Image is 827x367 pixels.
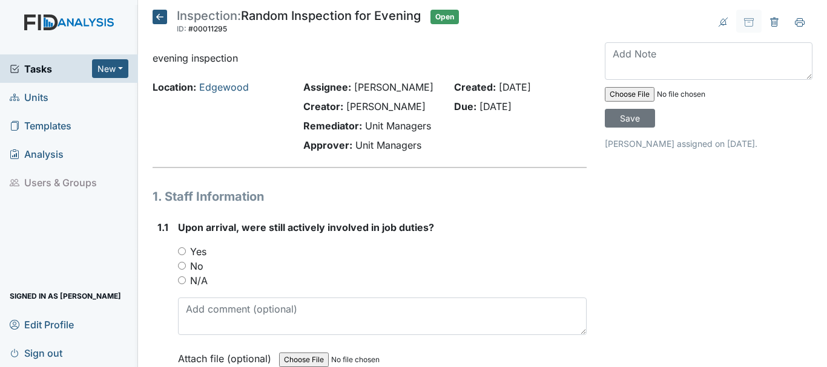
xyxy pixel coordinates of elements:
[605,109,655,128] input: Save
[354,81,433,93] span: [PERSON_NAME]
[177,24,186,33] span: ID:
[188,24,227,33] span: #00011295
[303,139,352,151] strong: Approver:
[153,81,196,93] strong: Location:
[178,247,186,255] input: Yes
[303,81,351,93] strong: Assignee:
[178,345,276,366] label: Attach file (optional)
[479,100,512,112] span: [DATE]
[10,116,71,135] span: Templates
[10,315,74,334] span: Edit Profile
[190,259,203,273] label: No
[177,8,241,23] span: Inspection:
[454,100,476,112] strong: Due:
[454,81,496,93] strong: Created:
[178,262,186,270] input: No
[303,100,343,112] strong: Creator:
[365,120,431,132] span: Unit Managers
[199,81,249,93] a: Edgewood
[605,137,812,150] p: [PERSON_NAME] assigned on [DATE].
[499,81,531,93] span: [DATE]
[153,187,587,206] h1: 1. Staff Information
[178,276,186,284] input: N/A
[10,343,62,362] span: Sign out
[10,62,92,76] a: Tasks
[178,221,434,233] span: Upon arrival, were still actively involved in job duties?
[346,100,426,112] span: [PERSON_NAME]
[190,244,206,259] label: Yes
[355,139,421,151] span: Unit Managers
[430,10,459,24] span: Open
[190,273,208,288] label: N/A
[10,145,64,163] span: Analysis
[303,120,362,132] strong: Remediator:
[153,51,587,65] p: evening inspection
[10,287,121,305] span: Signed in as [PERSON_NAME]
[157,220,168,235] label: 1.1
[10,88,48,106] span: Units
[92,59,128,78] button: New
[177,10,421,36] div: Random Inspection for Evening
